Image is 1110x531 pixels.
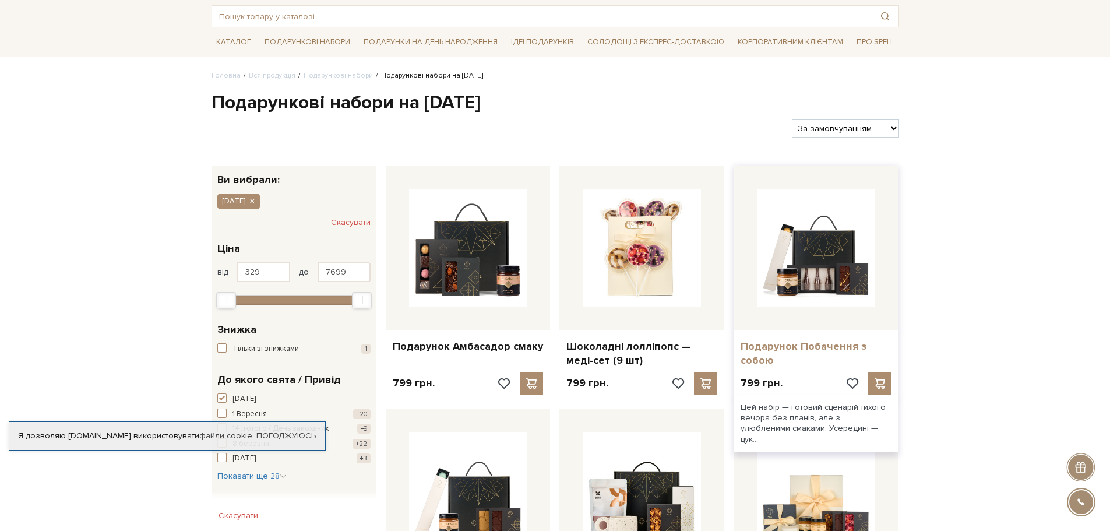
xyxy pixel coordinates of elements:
a: Подарункові набори [260,33,355,51]
h1: Подарункові набори на [DATE] [212,91,899,115]
div: Я дозволяю [DOMAIN_NAME] використовувати [9,431,325,441]
div: Цей набір — готовий сценарій тихого вечора без планів, але з улюбленими смаками. Усередині — цук.. [734,395,898,452]
div: Min [216,292,236,308]
span: 1 Вересня [232,409,267,420]
span: [DATE] [232,393,256,405]
button: Показати ще 28 [217,470,287,482]
div: Ви вибрали: [212,166,376,185]
a: Шоколадні лолліпопс — меді-сет (9 шт) [566,340,717,367]
span: +9 [357,424,371,434]
button: Скасувати [331,213,371,232]
span: від [217,267,228,277]
li: Подарункові набори на [DATE] [373,71,483,81]
input: Ціна [318,262,371,282]
span: +3 [357,453,371,463]
input: Ціна [237,262,290,282]
span: Показати ще 28 [217,471,287,481]
span: Тільки зі знижками [232,343,299,355]
a: Вся продукція [249,71,295,80]
a: Каталог [212,33,256,51]
span: 14 лютого / День закоханих [232,423,329,435]
span: [DATE] [222,196,245,206]
a: Подарунки на День народження [359,33,502,51]
a: Погоджуюсь [256,431,316,441]
div: Max [352,292,372,308]
span: 1 [361,344,371,354]
a: Подарункові набори [304,71,373,80]
span: Ціна [217,241,240,256]
button: [DATE] [217,393,371,405]
button: 1 Вересня +20 [217,409,371,420]
a: Про Spell [852,33,898,51]
a: Ідеї подарунків [506,33,579,51]
p: 799 грн. [393,377,435,390]
span: До якого свята / Привід [217,372,341,388]
span: +22 [353,439,371,449]
button: [DATE] +3 [217,453,371,465]
a: Головна [212,71,241,80]
a: Солодощі з експрес-доставкою [583,32,729,52]
button: Пошук товару у каталозі [872,6,898,27]
p: 799 грн. [566,377,608,390]
span: до [299,267,309,277]
span: Знижка [217,322,256,337]
a: Корпоративним клієнтам [733,33,848,51]
a: файли cookie [199,431,252,441]
button: [DATE] [217,194,260,209]
a: Подарунок Амбасадор смаку [393,340,544,353]
input: Пошук товару у каталозі [212,6,872,27]
p: 799 грн. [741,377,783,390]
button: Скасувати [212,507,265,525]
span: Для кого [217,500,264,515]
span: [DATE] [232,453,256,465]
span: +20 [353,409,371,419]
a: Подарунок Побачення з собою [741,340,891,367]
button: Тільки зі знижками 1 [217,343,371,355]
